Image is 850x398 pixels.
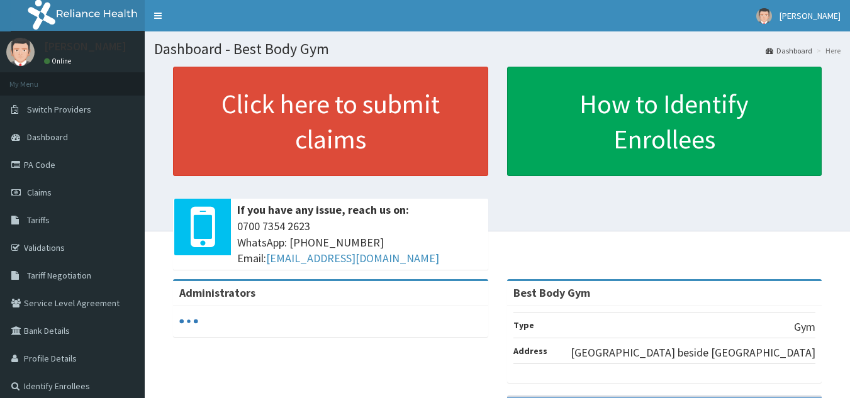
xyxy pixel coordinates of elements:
[513,319,534,331] b: Type
[766,45,812,56] a: Dashboard
[814,45,841,56] li: Here
[507,67,822,176] a: How to Identify Enrollees
[513,285,590,300] strong: Best Body Gym
[794,319,815,335] p: Gym
[44,41,126,52] p: [PERSON_NAME]
[237,218,482,267] span: 0700 7354 2623 WhatsApp: [PHONE_NUMBER] Email:
[27,104,91,115] span: Switch Providers
[44,57,74,65] a: Online
[237,202,409,217] b: If you have any issue, reach us on:
[780,10,841,21] span: [PERSON_NAME]
[571,345,815,361] p: [GEOGRAPHIC_DATA] beside [GEOGRAPHIC_DATA]
[513,345,547,357] b: Address
[6,38,35,66] img: User Image
[266,251,439,265] a: [EMAIL_ADDRESS][DOMAIN_NAME]
[756,8,772,24] img: User Image
[179,312,198,331] svg: audio-loading
[154,41,841,57] h1: Dashboard - Best Body Gym
[27,270,91,281] span: Tariff Negotiation
[173,67,488,176] a: Click here to submit claims
[179,285,255,300] b: Administrators
[27,187,52,198] span: Claims
[27,214,50,226] span: Tariffs
[27,131,68,143] span: Dashboard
